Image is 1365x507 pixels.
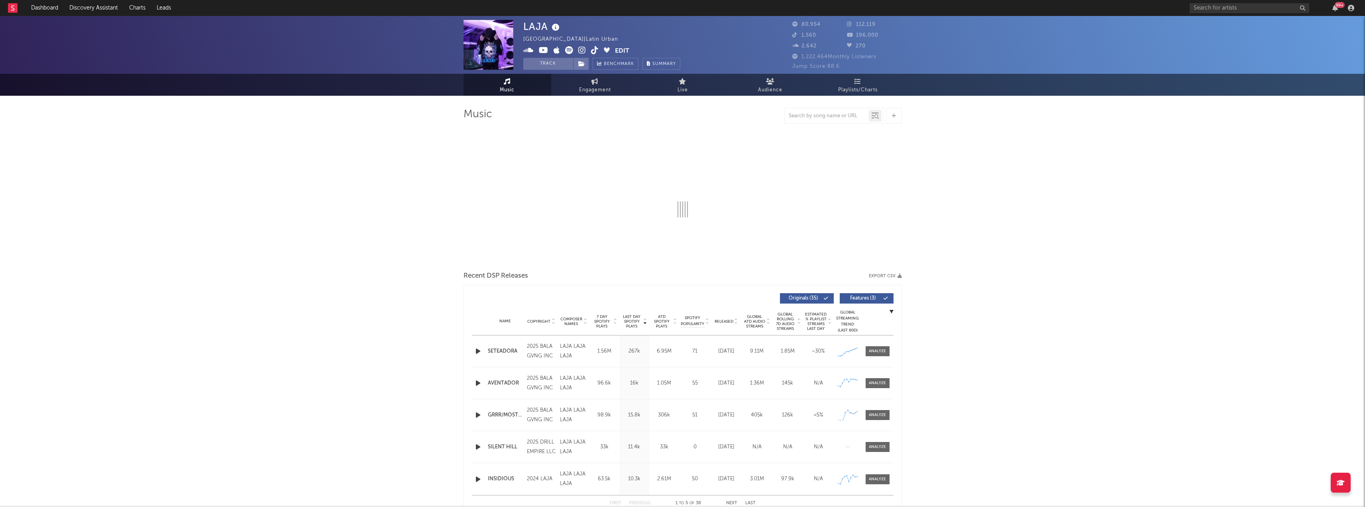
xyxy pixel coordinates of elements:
span: Live [678,85,688,95]
div: LAJA LAJA LAJA [560,374,587,393]
div: 2025 BALA GVNG INC [527,342,556,361]
button: Previous [629,501,650,505]
div: N/A [805,379,832,387]
span: to [679,501,684,505]
span: Estimated % Playlist Streams Last Day [805,312,827,331]
span: Features ( 3 ) [845,296,882,301]
button: Originals(35) [780,293,834,304]
a: Audience [727,74,814,96]
div: LAJA LAJA LAJA [560,342,587,361]
a: INSIDIOUS [488,475,523,483]
div: 2024 LAJA [527,474,556,484]
a: GRRR/MOSTWANTED [488,411,523,419]
span: Released [715,319,733,324]
div: 6.95M [651,347,677,355]
div: 33k [651,443,677,451]
div: 10.3k [621,475,647,483]
span: Jump Score: 88.6 [792,64,840,69]
a: SILENT HILL [488,443,523,451]
span: 196,000 [847,33,878,38]
div: 16k [621,379,647,387]
span: 7 Day Spotify Plays [591,314,613,329]
div: 2025 BALA GVNG INC [527,406,556,425]
div: 96.6k [591,379,617,387]
button: Track [523,58,573,70]
div: ~ 30 % [805,347,832,355]
a: Music [464,74,551,96]
span: ATD Spotify Plays [651,314,672,329]
button: Export CSV [869,274,902,278]
button: First [610,501,621,505]
button: Features(3) [840,293,894,304]
div: N/A [774,443,801,451]
div: 1.05M [651,379,677,387]
div: 98.9k [591,411,617,419]
div: [DATE] [713,475,740,483]
div: LAJA LAJA LAJA [560,438,587,457]
div: 1.36M [744,379,770,387]
span: 2,642 [792,43,817,49]
span: 1,560 [792,33,816,38]
div: 0 [681,443,709,451]
div: 50 [681,475,709,483]
div: 306k [651,411,677,419]
div: [DATE] [713,443,740,451]
div: 1.56M [591,347,617,355]
span: Playlists/Charts [838,85,878,95]
div: [DATE] [713,347,740,355]
span: Originals ( 35 ) [785,296,822,301]
a: AVENTADOR [488,379,523,387]
div: 2025 DRILL EMPIRE LLC [527,438,556,457]
span: 270 [847,43,866,49]
div: 63.5k [591,475,617,483]
div: LAJA LAJA LAJA [560,406,587,425]
div: 126k [774,411,801,419]
span: 112,119 [847,22,876,27]
a: Live [639,74,727,96]
span: Copyright [527,319,550,324]
span: Global Rolling 7D Audio Streams [774,312,796,331]
div: 145k [774,379,801,387]
button: Summary [642,58,680,70]
a: Benchmark [593,58,638,70]
div: N/A [744,443,770,451]
button: Last [745,501,756,505]
span: Music [500,85,515,95]
div: 3.01M [744,475,770,483]
span: Spotify Popularity [681,315,704,327]
div: LAJA [523,20,562,33]
div: Name [488,318,523,324]
div: 9.11M [744,347,770,355]
div: 33k [591,443,617,451]
a: Playlists/Charts [814,74,902,96]
span: Engagement [579,85,611,95]
span: Benchmark [604,59,634,69]
span: of [689,501,694,505]
div: 51 [681,411,709,419]
div: 267k [621,347,647,355]
div: 11.4k [621,443,647,451]
span: Last Day Spotify Plays [621,314,642,329]
div: 405k [744,411,770,419]
span: Audience [758,85,782,95]
div: 99 + [1335,2,1345,8]
div: <5% [805,411,832,419]
div: [DATE] [713,379,740,387]
div: [DATE] [713,411,740,419]
span: Recent DSP Releases [464,271,528,281]
button: Edit [615,46,629,56]
a: SETEADORA [488,347,523,355]
div: [GEOGRAPHIC_DATA] | Latin Urban [523,35,627,44]
div: 15.8k [621,411,647,419]
div: 2.61M [651,475,677,483]
span: 1,222,464 Monthly Listeners [792,54,876,59]
div: 71 [681,347,709,355]
button: Next [726,501,737,505]
span: 80,954 [792,22,821,27]
div: 2025 BALA GVNG INC [527,374,556,393]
